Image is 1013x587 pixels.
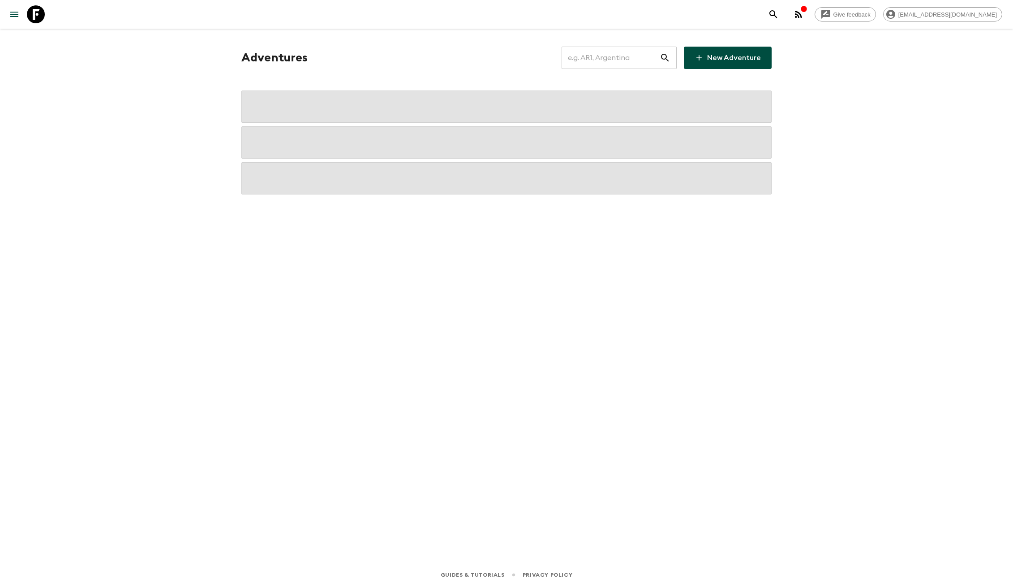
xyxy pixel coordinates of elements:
[241,49,308,67] h1: Adventures
[441,570,505,580] a: Guides & Tutorials
[5,5,23,23] button: menu
[684,47,772,69] a: New Adventure
[764,5,782,23] button: search adventures
[562,45,660,70] input: e.g. AR1, Argentina
[828,11,876,18] span: Give feedback
[883,7,1002,22] div: [EMAIL_ADDRESS][DOMAIN_NAME]
[815,7,876,22] a: Give feedback
[893,11,1002,18] span: [EMAIL_ADDRESS][DOMAIN_NAME]
[523,570,572,580] a: Privacy Policy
